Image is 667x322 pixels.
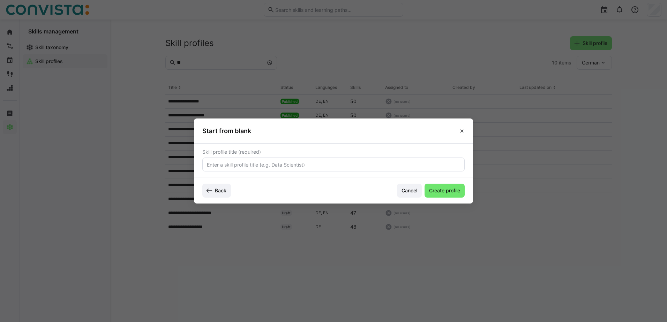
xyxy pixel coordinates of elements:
[428,187,461,194] span: Create profile
[397,184,422,198] button: Cancel
[400,187,418,194] span: Cancel
[202,184,231,198] button: Back
[202,127,251,135] h3: Start from blank
[202,149,261,155] span: Skill profile title (required)
[425,184,465,198] button: Create profile
[206,161,461,168] input: Enter a skill profile title (e.g. Data Scientist)
[214,187,227,194] span: Back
